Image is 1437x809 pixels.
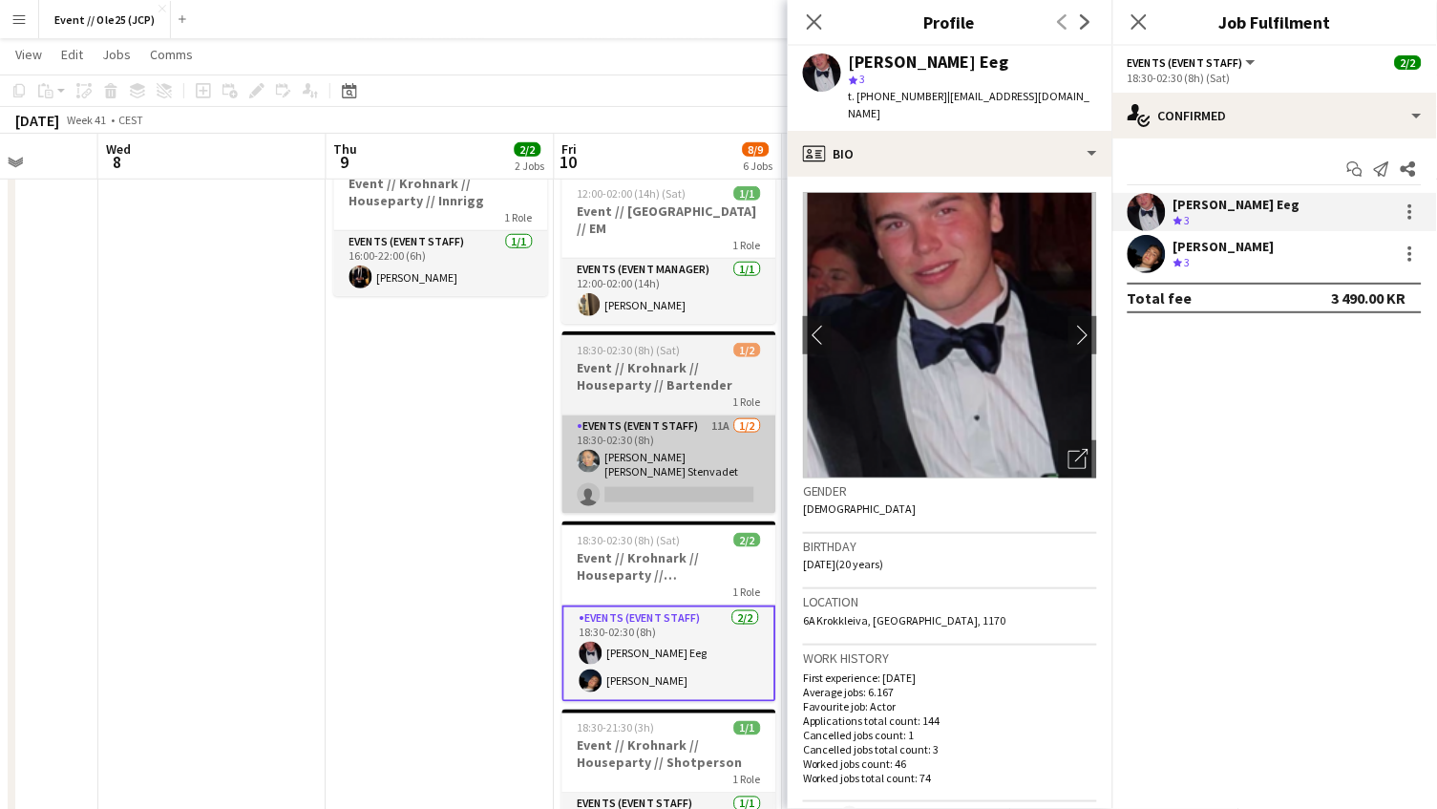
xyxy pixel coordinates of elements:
[803,649,1097,667] h3: Work history
[515,142,541,157] span: 2/2
[15,111,59,130] div: [DATE]
[95,42,138,67] a: Jobs
[849,89,1090,120] span: | [EMAIL_ADDRESS][DOMAIN_NAME]
[803,501,917,516] span: [DEMOGRAPHIC_DATA]
[733,238,761,252] span: 1 Role
[849,53,1009,71] div: [PERSON_NAME] Eeg
[562,359,776,394] h3: Event // Krohnark // Houseparty // Bartender
[562,522,776,702] app-job-card: 18:30-02:30 (8h) (Sat)2/2Event // Krohnark // Houseparty // [GEOGRAPHIC_DATA]1 RoleEvents (Event ...
[788,131,1112,177] div: Bio
[803,538,1097,555] h3: Birthday
[733,773,761,787] span: 1 Role
[803,699,1097,713] p: Favourite job: Actor
[331,151,358,173] span: 9
[578,721,655,735] span: 18:30-21:30 (3h)
[1112,93,1437,138] div: Confirmed
[562,737,776,772] h3: Event // Krohnark // Houseparty // Shotperson
[8,42,50,67] a: View
[1112,10,1437,34] h3: Job Fulfilment
[803,728,1097,742] p: Cancelled jobs count: 1
[1059,440,1097,479] div: Open photos pop-in
[803,685,1097,699] p: Average jobs: 6.167
[505,210,533,224] span: 1 Role
[803,593,1097,610] h3: Location
[733,585,761,599] span: 1 Role
[61,46,83,63] span: Edit
[578,533,681,547] span: 18:30-02:30 (8h) (Sat)
[734,533,761,547] span: 2/2
[733,394,761,409] span: 1 Role
[803,671,1097,685] p: First experience: [DATE]
[1185,255,1191,269] span: 3
[1185,213,1191,227] span: 3
[743,142,770,157] span: 8/9
[562,331,776,514] app-job-card: 18:30-02:30 (8h) (Sat)1/2Event // Krohnark // Houseparty // Bartender1 RoleEvents (Event Staff)11...
[1173,196,1300,213] div: [PERSON_NAME] Eeg
[516,159,545,173] div: 2 Jobs
[560,151,578,173] span: 10
[578,343,681,357] span: 18:30-02:30 (8h) (Sat)
[744,159,773,173] div: 6 Jobs
[734,721,761,735] span: 1/1
[803,756,1097,771] p: Worked jobs count: 46
[334,147,548,296] app-job-card: 16:00-22:00 (6h)1/1Event // Krohnark // Houseparty // Innrigg1 RoleEvents (Event Staff)1/116:00-2...
[63,113,111,127] span: Week 41
[562,259,776,324] app-card-role: Events (Event Manager)1/112:00-02:00 (14h)[PERSON_NAME]
[334,231,548,296] app-card-role: Events (Event Staff)1/116:00-22:00 (6h)[PERSON_NAME]
[142,42,201,67] a: Comms
[803,771,1097,785] p: Worked jobs total count: 74
[860,72,866,86] span: 3
[103,151,131,173] span: 8
[562,549,776,584] h3: Event // Krohnark // Houseparty // [GEOGRAPHIC_DATA]
[1332,288,1406,308] div: 3 490.00 KR
[118,113,143,127] div: CEST
[803,482,1097,500] h3: Gender
[562,175,776,324] app-job-card: 12:00-02:00 (14h) (Sat)1/1Event // [GEOGRAPHIC_DATA] // EM1 RoleEvents (Event Manager)1/112:00-02...
[15,46,42,63] span: View
[578,186,687,201] span: 12:00-02:00 (14h) (Sat)
[849,89,948,103] span: t. [PHONE_NUMBER]
[803,713,1097,728] p: Applications total count: 144
[1128,288,1193,308] div: Total fee
[334,140,358,158] span: Thu
[788,10,1112,34] h3: Profile
[1395,55,1422,70] span: 2/2
[53,42,91,67] a: Edit
[1128,55,1258,70] button: Events (Event Staff)
[803,192,1097,479] img: Crew avatar or photo
[562,202,776,237] h3: Event // [GEOGRAPHIC_DATA] // EM
[734,186,761,201] span: 1/1
[734,343,761,357] span: 1/2
[334,175,548,209] h3: Event // Krohnark // Houseparty // Innrigg
[1128,55,1243,70] span: Events (Event Staff)
[102,46,131,63] span: Jobs
[803,742,1097,756] p: Cancelled jobs total count: 3
[150,46,193,63] span: Comms
[1128,71,1422,85] div: 18:30-02:30 (8h) (Sat)
[562,606,776,702] app-card-role: Events (Event Staff)2/218:30-02:30 (8h)[PERSON_NAME] Eeg[PERSON_NAME]
[39,1,171,38] button: Event // Ole25 (JCP)
[562,415,776,514] app-card-role: Events (Event Staff)11A1/218:30-02:30 (8h)[PERSON_NAME] [PERSON_NAME] Stenvadet
[803,557,884,571] span: [DATE] (20 years)
[803,613,1006,628] span: 6A Krokkleiva, [GEOGRAPHIC_DATA], 1170
[562,140,578,158] span: Fri
[1173,238,1275,255] div: [PERSON_NAME]
[106,140,131,158] span: Wed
